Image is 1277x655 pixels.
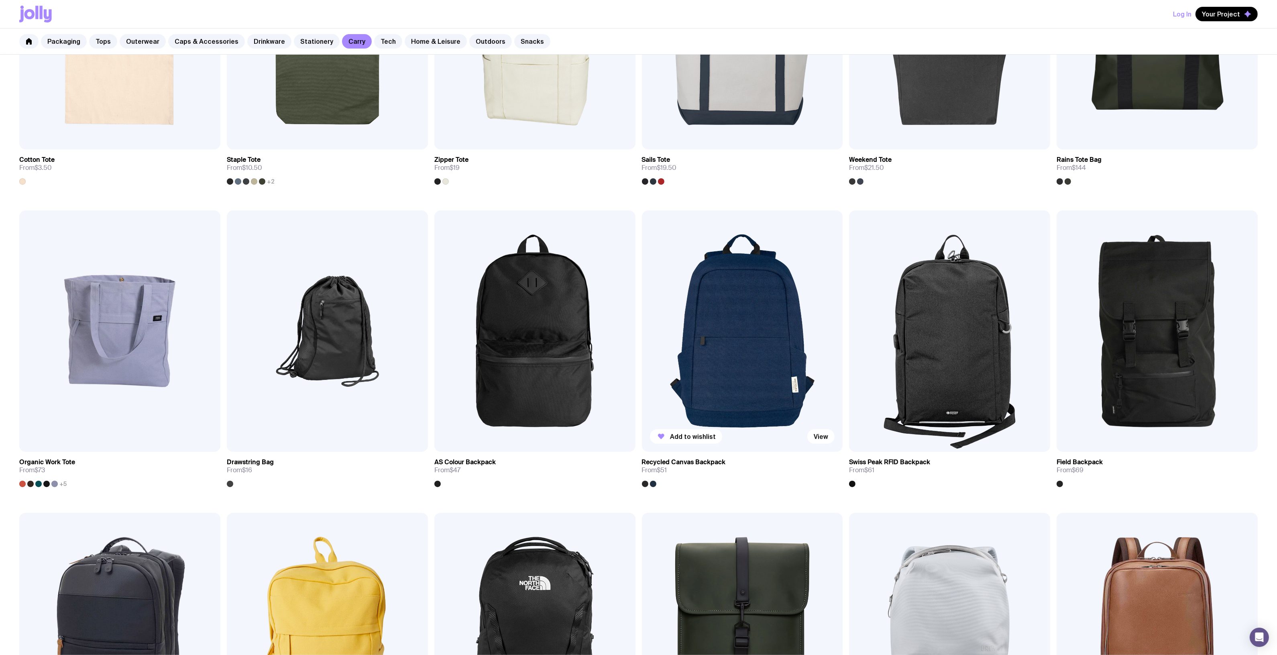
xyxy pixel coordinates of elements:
span: $19.50 [657,163,677,172]
h3: Recycled Canvas Backpack [642,458,726,466]
span: Your Project [1202,10,1240,18]
span: From [849,164,884,172]
span: $61 [864,466,874,474]
span: $10.50 [242,163,262,172]
a: Staple ToteFrom$10.50+2 [227,149,428,185]
a: Swiss Peak RFID BackpackFrom$61 [849,452,1050,487]
a: Weekend ToteFrom$21.50 [849,149,1050,185]
h3: Drawstring Bag [227,458,274,466]
a: Packaging [41,34,87,49]
a: Tops [89,34,117,49]
button: Add to wishlist [650,429,722,444]
a: Drinkware [247,34,291,49]
span: $51 [657,466,667,474]
a: View [807,429,835,444]
span: From [434,466,460,474]
span: From [1057,466,1084,474]
span: $3.50 [35,163,52,172]
span: From [642,164,677,172]
h3: Zipper Tote [434,156,468,164]
button: Log In [1173,7,1191,21]
a: Drawstring BagFrom$16 [227,452,428,487]
span: From [434,164,460,172]
span: $47 [450,466,460,474]
span: From [227,164,262,172]
a: Sails ToteFrom$19.50 [642,149,843,185]
span: Add to wishlist [670,433,716,441]
a: Recycled Canvas BackpackFrom$51 [642,452,843,487]
span: From [19,466,45,474]
button: Your Project [1196,7,1258,21]
a: AS Colour BackpackFrom$47 [434,452,635,487]
a: Field BackpackFrom$69 [1057,452,1258,487]
span: From [849,466,874,474]
h3: AS Colour Backpack [434,458,496,466]
span: From [642,466,667,474]
a: Home & Leisure [405,34,467,49]
div: Open Intercom Messenger [1250,628,1269,647]
span: $144 [1072,163,1086,172]
a: Rains Tote BagFrom$144 [1057,149,1258,185]
span: $16 [242,466,252,474]
h3: Staple Tote [227,156,261,164]
h3: Rains Tote Bag [1057,156,1102,164]
a: Outdoors [469,34,512,49]
a: Caps & Accessories [168,34,245,49]
span: +5 [59,481,67,487]
span: From [19,164,52,172]
h3: Organic Work Tote [19,458,75,466]
span: +2 [267,178,275,185]
a: Tech [374,34,402,49]
a: Snacks [514,34,550,49]
span: $19 [450,163,460,172]
a: Outerwear [120,34,166,49]
a: Cotton ToteFrom$3.50 [19,149,220,185]
span: $73 [35,466,45,474]
span: $69 [1072,466,1084,474]
span: From [1057,164,1086,172]
h3: Cotton Tote [19,156,55,164]
h3: Swiss Peak RFID Backpack [849,458,930,466]
a: Organic Work ToteFrom$73+5 [19,452,220,487]
a: Stationery [294,34,340,49]
span: $21.50 [864,163,884,172]
h3: Weekend Tote [849,156,892,164]
span: From [227,466,252,474]
a: Zipper ToteFrom$19 [434,149,635,185]
a: Carry [342,34,372,49]
h3: Field Backpack [1057,458,1103,466]
h3: Sails Tote [642,156,670,164]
